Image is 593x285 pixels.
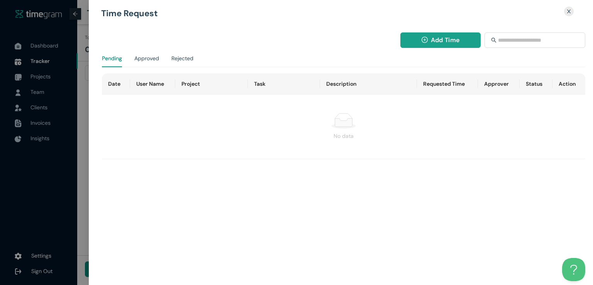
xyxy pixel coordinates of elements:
th: Project [175,73,248,95]
th: Task [248,73,320,95]
th: Action [552,73,586,95]
th: Description [320,73,417,95]
div: Rejected [171,54,193,63]
h1: Time Request [101,9,501,18]
div: No data [108,132,579,140]
button: Close [562,6,576,17]
iframe: Toggle Customer Support [562,258,585,281]
th: Requested Time [417,73,478,95]
span: search [491,37,496,43]
th: Date [102,73,130,95]
th: Approver [478,73,520,95]
div: Approved [134,54,159,63]
th: Status [520,73,552,95]
span: Add Time [431,35,459,45]
button: plus-circleAdd Time [400,32,481,48]
div: Pending [102,54,122,63]
span: close [566,9,571,14]
span: plus-circle [422,37,428,44]
th: User Name [130,73,175,95]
